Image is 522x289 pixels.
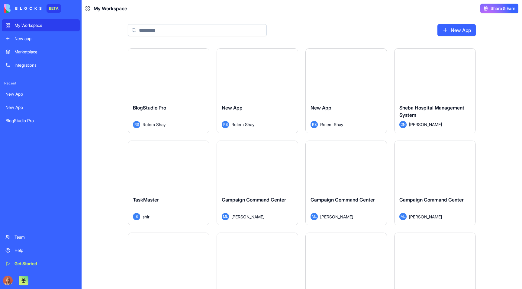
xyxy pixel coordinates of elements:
span: ML [311,213,318,220]
span: ML [222,213,229,220]
a: New App [2,88,80,100]
span: TaskMaster [133,197,159,203]
div: Marketplace [14,49,76,55]
span: Campaign Command Center [399,197,464,203]
span: BlogStudio Pro [133,105,166,111]
a: Help [2,244,80,256]
a: My Workspace [2,19,80,31]
div: New App [5,91,76,97]
span: S [133,213,140,220]
a: Campaign Command CenterML[PERSON_NAME] [305,141,387,226]
span: RS [311,121,318,128]
img: logo [4,4,42,13]
a: Marketplace [2,46,80,58]
span: Campaign Command Center [311,197,375,203]
a: Team [2,231,80,243]
a: New App [437,24,476,36]
span: RS [133,121,140,128]
span: Rotem Shay [231,121,254,128]
div: Integrations [14,62,76,68]
a: New App [2,101,80,113]
button: Share & Earn [480,4,518,13]
div: Get Started [14,261,76,267]
a: Campaign Command CenterML[PERSON_NAME] [217,141,298,226]
a: BlogStudio Pro [2,115,80,127]
span: shir [143,214,150,220]
a: Get Started [2,258,80,270]
a: New AppRSRotem Shay [305,48,387,133]
a: TaskMasterSshir [128,141,209,226]
img: Marina_gj5dtt.jpg [3,276,13,285]
span: [PERSON_NAME] [409,121,442,128]
span: New App [222,105,243,111]
div: New App [5,104,76,110]
div: BlogStudio Pro [5,118,76,124]
span: Recent [2,81,80,86]
a: Integrations [2,59,80,71]
span: Sheba Hospital Management System [399,105,464,118]
div: My Workspace [14,22,76,28]
span: RS [222,121,229,128]
span: My Workspace [94,5,127,12]
a: BlogStudio ProRSRotem Shay [128,48,209,133]
a: New AppRSRotem Shay [217,48,298,133]
a: Campaign Command CenterML[PERSON_NAME] [394,141,476,226]
span: New App [311,105,331,111]
div: Team [14,234,76,240]
span: DN [399,121,407,128]
a: BETA [4,4,61,13]
span: Rotem Shay [143,121,166,128]
div: New app [14,36,76,42]
div: BETA [47,4,61,13]
span: ML [399,213,407,220]
span: [PERSON_NAME] [320,214,353,220]
span: [PERSON_NAME] [231,214,264,220]
div: Help [14,247,76,253]
span: Share & Earn [491,5,515,11]
span: Campaign Command Center [222,197,286,203]
a: New app [2,33,80,45]
a: Sheba Hospital Management SystemDN[PERSON_NAME] [394,48,476,133]
span: Rotem Shay [320,121,343,128]
span: [PERSON_NAME] [409,214,442,220]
